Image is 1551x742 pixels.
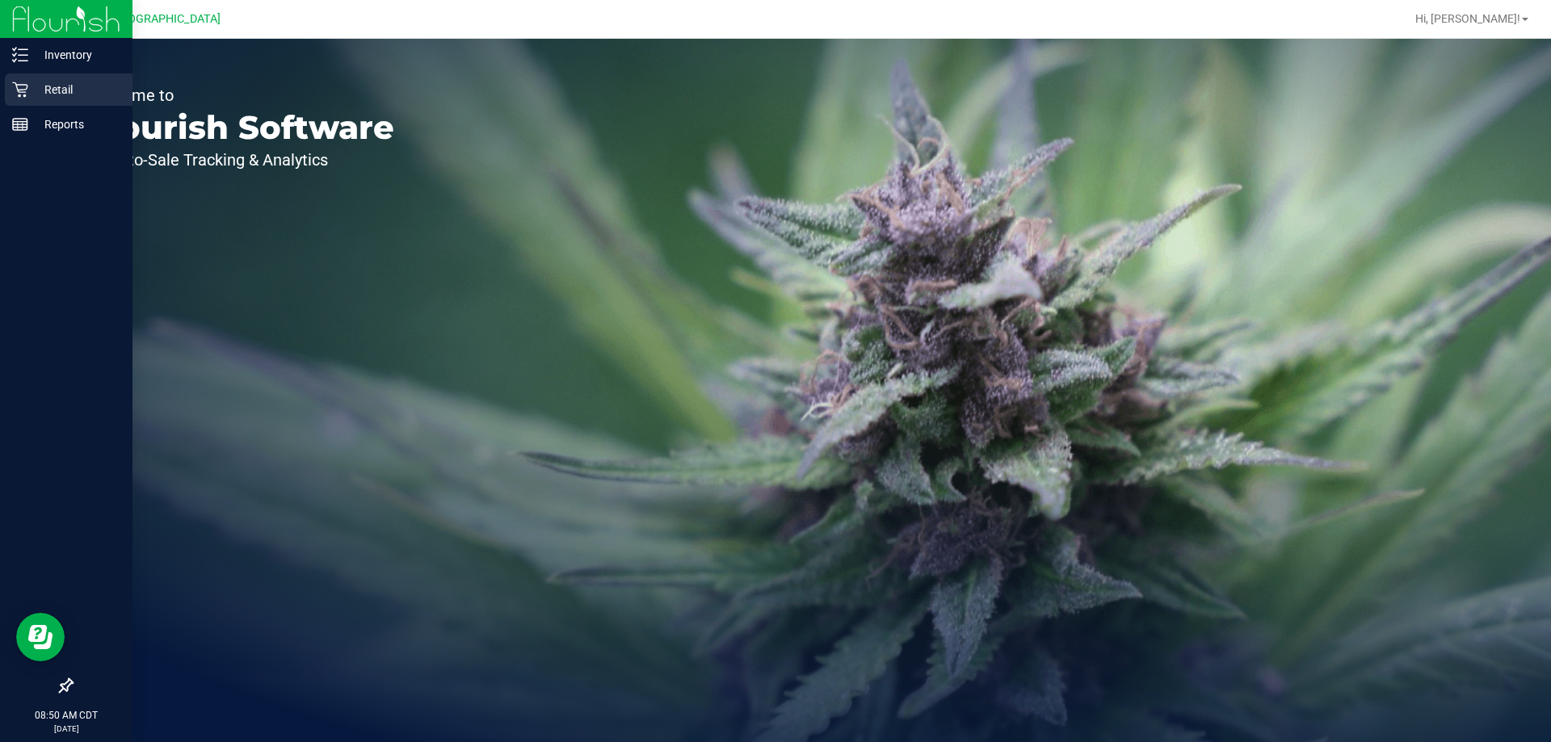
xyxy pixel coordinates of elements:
[7,708,125,723] p: 08:50 AM CDT
[28,80,125,99] p: Retail
[12,116,28,132] inline-svg: Reports
[87,87,394,103] p: Welcome to
[16,613,65,661] iframe: Resource center
[12,47,28,63] inline-svg: Inventory
[110,12,221,26] span: [GEOGRAPHIC_DATA]
[28,115,125,134] p: Reports
[7,723,125,735] p: [DATE]
[87,152,394,168] p: Seed-to-Sale Tracking & Analytics
[1415,12,1520,25] span: Hi, [PERSON_NAME]!
[87,111,394,144] p: Flourish Software
[12,82,28,98] inline-svg: Retail
[28,45,125,65] p: Inventory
